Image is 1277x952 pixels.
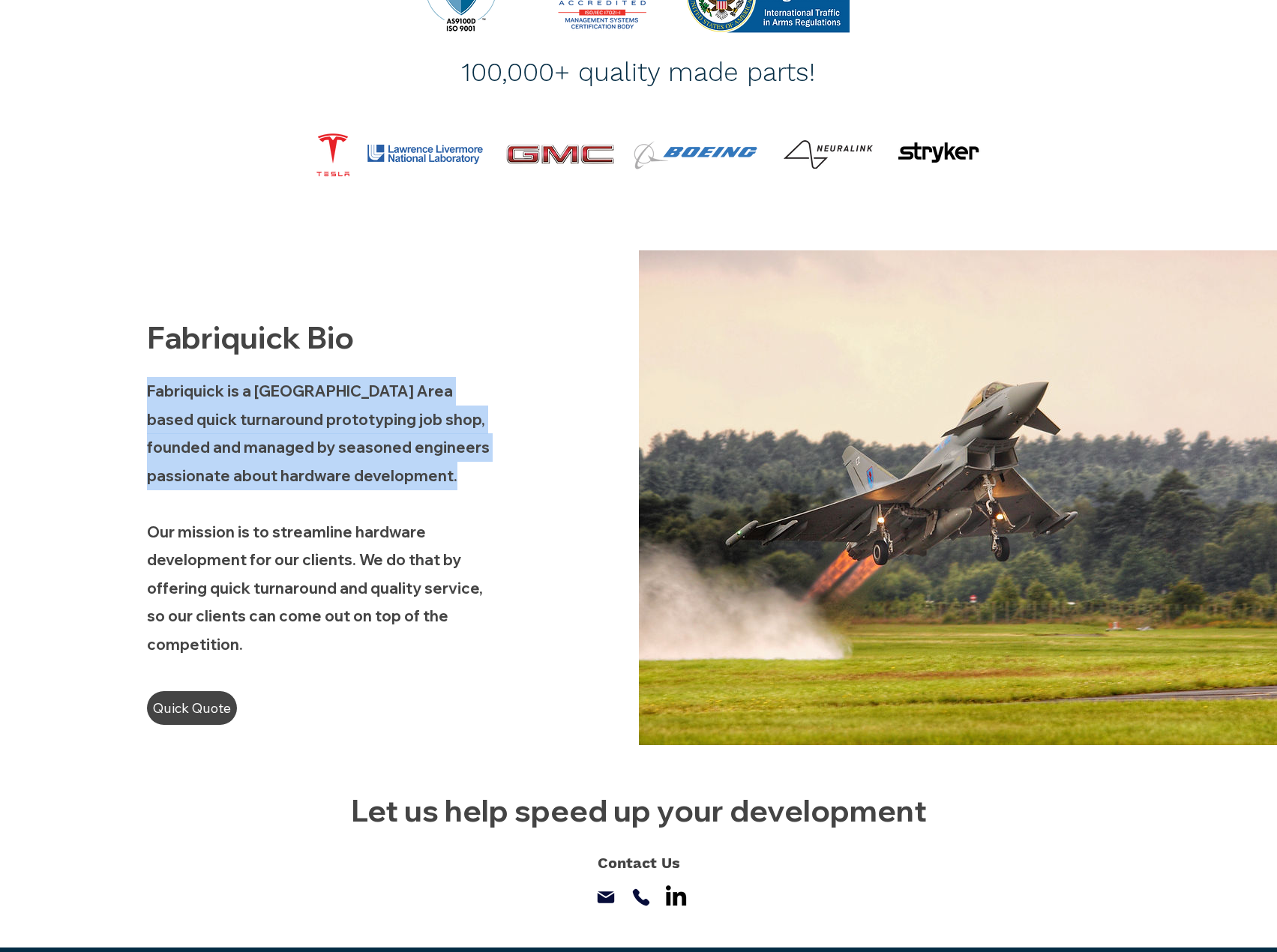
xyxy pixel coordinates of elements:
img: Tesla,_Inc.-Logo.wine.png [285,123,381,187]
img: gmc-logo.png [498,137,622,172]
img: Neuralink_Logo.png [784,140,873,169]
span: Fabriquick is a [GEOGRAPHIC_DATA] Area based quick turnaround prototyping job shop, founded and m... [147,382,490,485]
a: Phone [629,885,654,910]
img: LLNL-logo.png [367,143,484,166]
img: LinkedIn [661,881,691,910]
a: Mail [594,885,619,910]
img: Stryker_Corporation-Logo.wine.png [886,118,991,187]
a: Quick Quote [147,691,237,725]
span: Let us help speed up your development [351,792,927,829]
span: Fabriquick Bio [147,319,354,356]
span: Quick Quote [153,696,231,721]
ul: Social Bar [661,881,691,910]
span: Contact Us [598,854,680,872]
img: 58ee8d113545163ec1942cd3.png [631,138,760,172]
span: 100,000+ quality made parts! [461,56,815,88]
span: Our mission is to streamline hardware development for our clients. We do that by offering quick t... [147,522,483,654]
